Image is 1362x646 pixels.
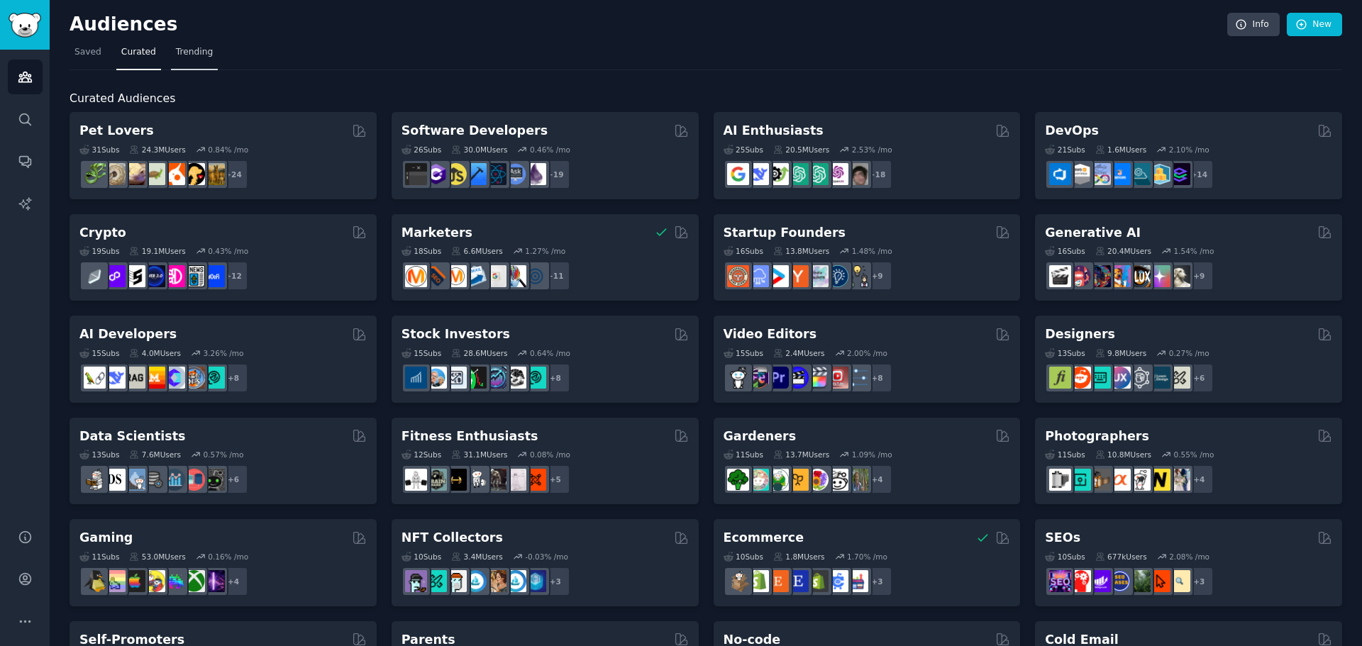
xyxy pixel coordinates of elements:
img: AskMarketing [445,265,467,287]
img: Etsy [767,570,789,592]
div: + 8 [218,363,248,393]
img: NFTExchange [405,570,427,592]
h2: Data Scientists [79,428,185,445]
div: -0.03 % /mo [525,552,568,562]
h2: Software Developers [402,122,548,140]
div: 3.26 % /mo [204,348,244,358]
div: 15 Sub s [79,348,119,358]
img: SavageGarden [767,469,789,491]
img: AnalogCommunity [1089,469,1111,491]
span: Saved [74,46,101,59]
img: datascience [104,469,126,491]
h2: Marketers [402,224,472,242]
div: + 11 [541,261,570,291]
img: GummySearch logo [9,13,41,38]
img: macgaming [123,570,145,592]
img: GamerPals [143,570,165,592]
div: 1.54 % /mo [1173,246,1214,256]
img: DeepSeek [104,367,126,389]
img: growmybusiness [846,265,868,287]
img: Emailmarketing [465,265,487,287]
h2: Generative AI [1045,224,1141,242]
div: + 4 [863,464,892,494]
img: CryptoArt [485,570,506,592]
img: defiblockchain [163,265,185,287]
img: Docker_DevOps [1089,163,1111,185]
img: turtle [143,163,165,185]
h2: DevOps [1045,122,1099,140]
img: gamers [163,570,185,592]
div: 2.4M Users [773,348,825,358]
img: FluxAI [1129,265,1151,287]
div: 15 Sub s [402,348,441,358]
img: succulents [747,469,769,491]
h2: Designers [1045,325,1115,343]
img: analytics [163,469,185,491]
img: DreamBooth [1168,265,1190,287]
img: software [405,163,427,185]
img: PetAdvice [183,163,205,185]
img: physicaltherapy [504,469,526,491]
h2: Video Editors [724,325,817,343]
img: ethstaker [123,265,145,287]
h2: Startup Founders [724,224,846,242]
img: flowers [807,469,829,491]
img: ecommercemarketing [826,570,848,592]
img: Forex [445,367,467,389]
img: aws_cdk [1148,163,1170,185]
img: OpenSourceAI [163,367,185,389]
img: personaltraining [524,469,546,491]
img: TwitchStreaming [203,570,225,592]
img: swingtrading [504,367,526,389]
img: iOSProgramming [465,163,487,185]
div: + 3 [1184,567,1214,596]
img: Entrepreneurship [826,265,848,287]
div: 15 Sub s [724,348,763,358]
img: defi_ [203,265,225,287]
div: 20.4M Users [1095,246,1151,256]
img: UrbanGardening [826,469,848,491]
img: azuredevops [1049,163,1071,185]
div: + 3 [541,567,570,596]
div: 24.3M Users [129,145,185,155]
div: 2.08 % /mo [1169,552,1209,562]
img: dataengineering [143,469,165,491]
img: GardenersWorld [846,469,868,491]
div: 10.8M Users [1095,450,1151,460]
div: 26 Sub s [402,145,441,155]
img: UXDesign [1109,367,1131,389]
img: MistralAI [143,367,165,389]
img: ArtificalIntelligence [846,163,868,185]
img: NFTMarketplace [425,570,447,592]
div: + 8 [541,363,570,393]
div: 10 Sub s [1045,552,1085,562]
img: dogbreed [203,163,225,185]
div: + 19 [541,160,570,189]
img: SEO_Digital_Marketing [1049,570,1071,592]
div: 1.48 % /mo [852,246,892,256]
h2: Fitness Enthusiasts [402,428,538,445]
h2: Pet Lovers [79,122,154,140]
img: postproduction [846,367,868,389]
img: AskComputerScience [504,163,526,185]
div: 1.8M Users [773,552,825,562]
h2: Photographers [1045,428,1149,445]
img: fitness30plus [485,469,506,491]
div: + 9 [1184,261,1214,291]
img: XboxGamers [183,570,205,592]
img: EtsySellers [787,570,809,592]
img: NFTmarket [445,570,467,592]
img: workout [445,469,467,491]
div: 19.1M Users [129,246,185,256]
img: weightroom [465,469,487,491]
h2: AI Enthusiasts [724,122,824,140]
img: indiehackers [807,265,829,287]
img: platformengineering [1129,163,1151,185]
div: + 4 [1184,464,1214,494]
img: cockatiel [163,163,185,185]
img: GoogleSearchConsole [1148,570,1170,592]
img: elixir [524,163,546,185]
div: + 4 [218,567,248,596]
img: chatgpt_promptDesign [787,163,809,185]
img: starryai [1148,265,1170,287]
